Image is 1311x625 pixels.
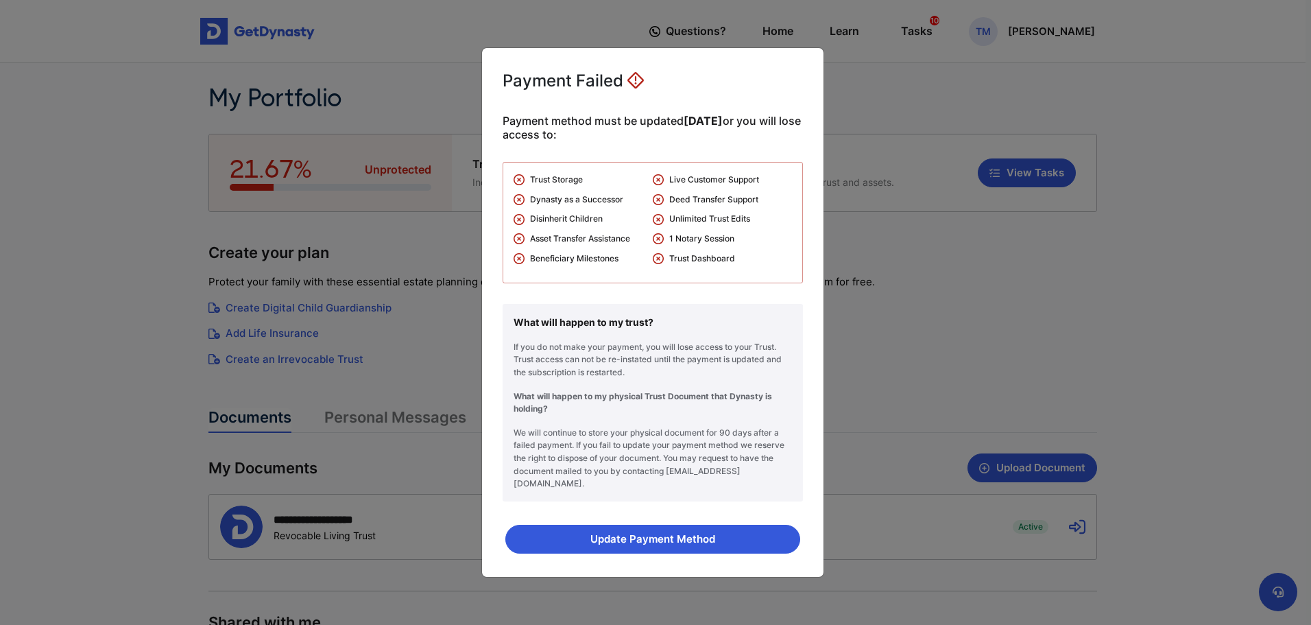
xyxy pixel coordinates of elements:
li: Asset Transfer Assistance [514,233,653,252]
li: Dynasty as a Successor [514,193,653,213]
li: Trust Dashboard [653,252,792,272]
li: Trust Storage [514,174,653,193]
strong: [DATE] [684,114,723,128]
li: Unlimited Trust Edits [653,213,792,233]
li: Live Customer Support [653,174,792,193]
strong: What will happen to my trust? [514,316,653,328]
span: Payment method must be updated or you will lose access to: [503,114,803,141]
li: Disinherit Children [514,213,653,233]
li: Beneficiary Milestones [514,252,653,272]
p: We will continue to store your physical document for 90 days after a failed payment. If you fail ... [514,427,792,491]
button: Update Payment Method [505,525,800,554]
strong: What will happen to my physical Trust Document that Dynasty is holding? [514,391,772,414]
p: If you do not make your payment, you will lose access to your Trust. Trust access can not be re-i... [514,341,792,379]
li: 1 Notary Session [653,233,792,252]
li: Deed Transfer Support [653,193,792,213]
div: Payment Failed [503,69,644,93]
